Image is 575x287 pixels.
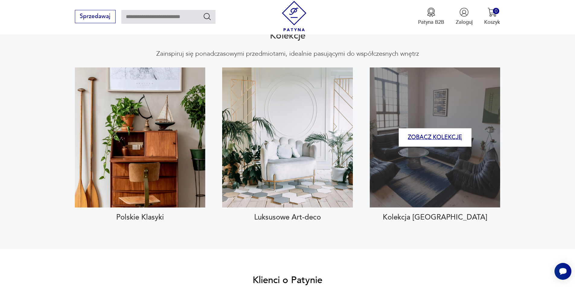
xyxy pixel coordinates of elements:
div: 0 [493,8,499,14]
button: Szukaj [203,12,212,21]
p: Koszyk [484,19,500,26]
h2: Kolekcje [270,31,305,40]
button: Zobacz kolekcję [399,128,471,147]
img: Ikonka użytkownika [459,8,469,17]
a: Sprzedawaj [75,14,116,19]
p: Zainspiruj się ponadczasowymi przedmiotami, idealnie pasującymi do współczesnych wnętrz [156,49,419,58]
button: Sprzedawaj [75,10,116,23]
h3: Luksusowe Art-deco [222,213,353,222]
h2: Klienci o Patynie [253,274,322,286]
img: Ikona medalu [426,8,436,17]
button: Zaloguj [456,8,473,26]
iframe: Smartsupp widget button [554,263,571,280]
button: Patyna B2B [418,8,444,26]
button: 0Koszyk [484,8,500,26]
p: Patyna B2B [418,19,444,26]
p: Zaloguj [456,19,473,26]
h3: Polskie Klasyki [75,213,205,222]
h3: Kolekcja [GEOGRAPHIC_DATA] [370,213,500,222]
a: Ikona medaluPatyna B2B [418,8,444,26]
img: Ikona koszyka [487,8,497,17]
img: Patyna - sklep z meblami i dekoracjami vintage [279,1,309,31]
